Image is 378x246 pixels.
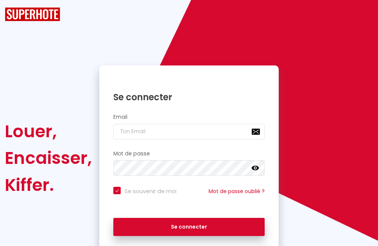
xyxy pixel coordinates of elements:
[5,145,92,171] div: Encaisser,
[113,91,265,103] h1: Se connecter
[113,114,265,120] h2: Email
[113,218,265,236] button: Se connecter
[5,7,60,21] img: SuperHote logo
[6,3,28,25] button: Ouvrir le widget de chat LiveChat
[5,172,92,198] div: Kiffer.
[113,124,265,139] input: Ton Email
[5,118,92,145] div: Louer,
[209,188,265,195] a: Mot de passe oublié ?
[113,151,265,157] h2: Mot de passe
